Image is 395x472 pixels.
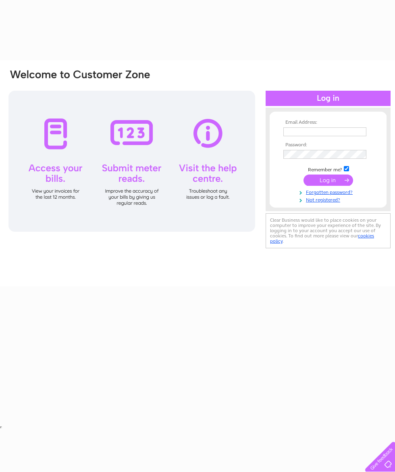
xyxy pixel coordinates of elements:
div: Clear Business would like to place cookies on your computer to improve your experience of the sit... [266,213,391,248]
a: cookies policy [270,233,374,244]
input: Submit [304,175,353,186]
a: Forgotten password? [283,188,375,195]
td: Remember me? [281,165,375,173]
a: Not registered? [283,195,375,203]
th: Password: [281,142,375,148]
th: Email Address: [281,120,375,125]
